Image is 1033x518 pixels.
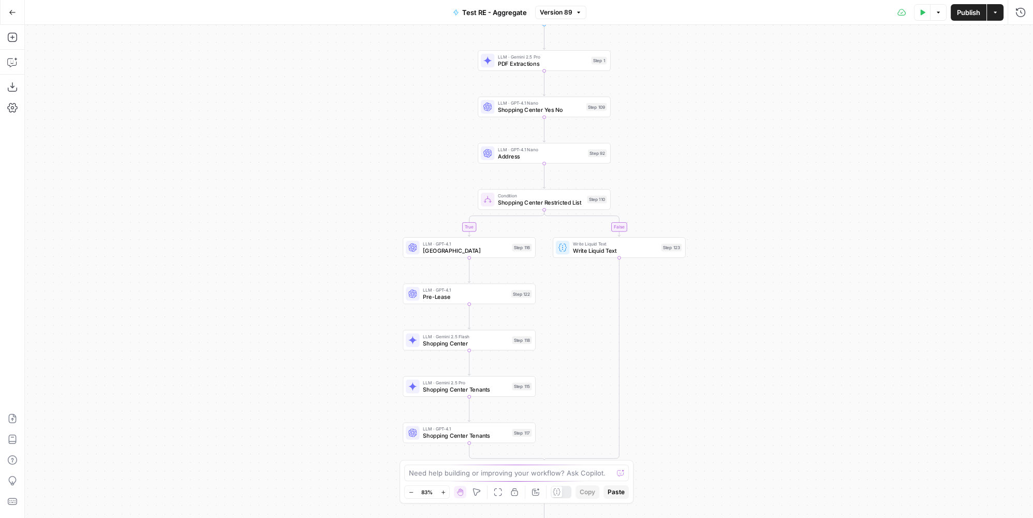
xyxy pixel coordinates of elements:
g: Edge from step_115 to step_117 [468,396,470,422]
div: Step 117 [512,429,532,437]
div: LLM · GPT-4.1Pre-LeaseStep 122 [403,283,536,304]
span: LLM · GPT-4.1 [423,240,509,247]
button: Version 89 [535,6,586,19]
g: Edge from step_92 to step_110 [543,163,545,189]
span: LLM · GPT-4.1 [423,425,509,432]
div: Step 115 [512,383,532,391]
span: [GEOGRAPHIC_DATA] [423,246,509,255]
div: LLM · Gemini 2.5 ProShopping Center TenantsStep 115 [403,376,536,397]
span: LLM · Gemini 2.5 Flash [423,333,509,340]
span: Pre-Lease [423,293,508,301]
g: Edge from step_122 to step_118 [468,304,470,329]
g: Edge from step_110 to step_116 [468,209,544,236]
div: Step 110 [587,196,607,204]
div: Step 118 [512,336,532,344]
div: Step 123 [661,243,682,251]
div: LLM · GPT-4.1[GEOGRAPHIC_DATA]Step 116 [403,237,536,258]
g: Edge from step_1 to step_109 [543,70,545,96]
span: Write Liquid Text [573,240,658,247]
span: 83% [421,488,433,496]
div: Step 122 [511,290,532,298]
span: Shopping Center Tenants [423,385,509,394]
span: Condition [498,192,584,199]
g: Edge from step_117 to step_110-conditional-end [469,443,544,463]
g: Edge from step_110 to step_123 [544,209,620,236]
div: LLM · Gemini 2.5 FlashShopping CenterStep 118 [403,330,536,351]
g: Edge from step_109 to step_92 [543,117,545,142]
span: Paste [608,487,625,497]
span: Shopping Center Restricted List [498,198,584,207]
div: Step 1 [592,57,607,65]
div: LLM · GPT-4.1Shopping Center TenantsStep 117 [403,423,536,443]
span: Copy [580,487,595,497]
span: Shopping Center [423,339,509,348]
div: LLM · Gemini 2.5 ProPDF ExtractionsStep 1 [478,50,611,71]
span: PDF Extractions [498,59,588,68]
button: Copy [575,485,599,499]
div: Step 109 [586,103,607,111]
g: Edge from start to step_1 [543,24,545,50]
button: Test RE - Aggregate [447,4,533,21]
span: Publish [957,7,980,18]
span: Shopping Center Yes No [498,106,583,114]
button: Publish [951,4,986,21]
g: Edge from step_123 to step_110-conditional-end [544,257,619,463]
span: LLM · Gemini 2.5 Pro [498,53,588,60]
div: ConditionShopping Center Restricted ListStep 110 [478,189,611,210]
span: LLM · GPT-4.1 [423,286,508,293]
span: LLM · GPT-4.1 Nano [498,99,583,106]
span: Shopping Center Tenants [423,431,509,440]
g: Edge from step_118 to step_115 [468,350,470,376]
g: Edge from step_116 to step_122 [468,257,470,283]
span: LLM · Gemini 2.5 Pro [423,379,509,386]
div: LLM · GPT-4.1 NanoAddressStep 92 [478,143,611,164]
div: Step 92 [588,149,607,157]
div: LLM · GPT-4.1 NanoShopping Center Yes NoStep 109 [478,96,611,117]
div: Step 116 [512,243,532,251]
div: Write Liquid TextWrite Liquid TextStep 123 [553,237,686,258]
span: Address [498,152,584,161]
button: Paste [603,485,629,499]
span: Write Liquid Text [573,246,658,255]
span: Test RE - Aggregate [462,7,527,18]
span: Version 89 [540,8,572,17]
span: LLM · GPT-4.1 Nano [498,146,584,153]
